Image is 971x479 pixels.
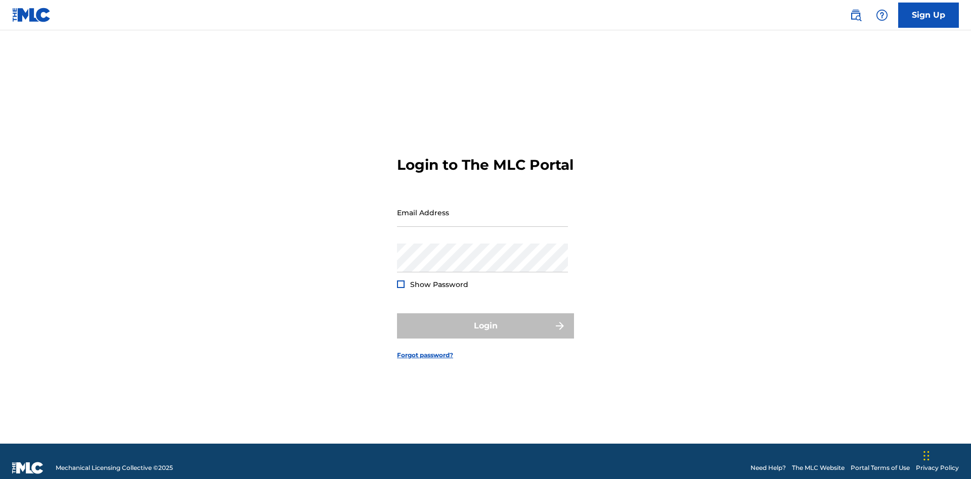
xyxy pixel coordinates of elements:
[920,430,971,479] iframe: Chat Widget
[898,3,959,28] a: Sign Up
[792,463,845,472] a: The MLC Website
[397,156,573,174] h3: Login to The MLC Portal
[851,463,910,472] a: Portal Terms of Use
[876,9,888,21] img: help
[12,462,43,474] img: logo
[751,463,786,472] a: Need Help?
[846,5,866,25] a: Public Search
[916,463,959,472] a: Privacy Policy
[850,9,862,21] img: search
[410,280,468,289] span: Show Password
[56,463,173,472] span: Mechanical Licensing Collective © 2025
[923,441,930,471] div: Drag
[872,5,892,25] div: Help
[12,8,51,22] img: MLC Logo
[397,351,453,360] a: Forgot password?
